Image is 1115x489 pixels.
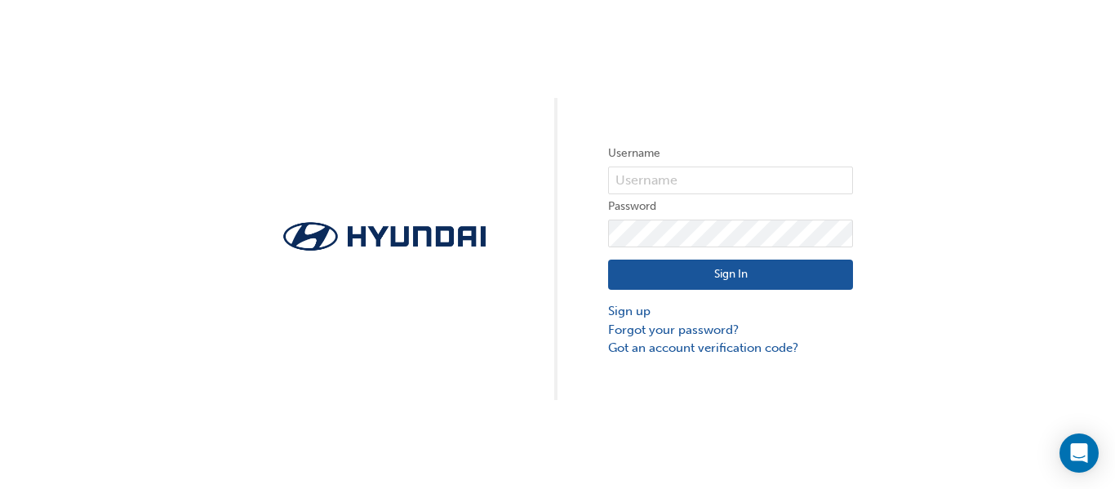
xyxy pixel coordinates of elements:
a: Forgot your password? [608,321,853,340]
div: Open Intercom Messenger [1059,433,1099,473]
a: Sign up [608,302,853,321]
a: Got an account verification code? [608,339,853,358]
label: Password [608,197,853,216]
button: Sign In [608,260,853,291]
img: Trak [262,217,507,256]
label: Username [608,144,853,163]
input: Username [608,167,853,194]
